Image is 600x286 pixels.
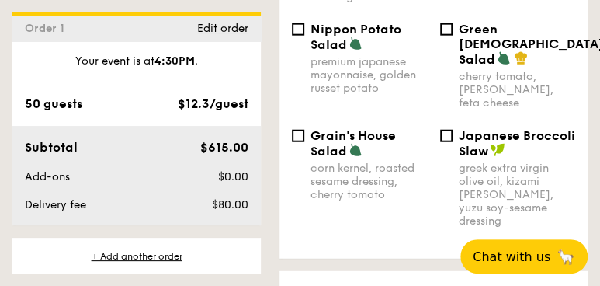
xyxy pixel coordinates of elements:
[25,95,82,113] div: 50 guests
[440,130,453,142] input: Japanese Broccoli Slawgreek extra virgin olive oil, kizami [PERSON_NAME], yuzu soy-sesame dressing
[459,162,576,228] div: greek extra virgin olive oil, kizami [PERSON_NAME], yuzu soy-sesame dressing
[514,51,528,65] img: icon-chef-hat.a58ddaea.svg
[310,162,428,201] div: corn kernel, roasted sesame dressing, cherry tomato
[490,143,505,157] img: icon-vegan.f8ff3823.svg
[292,23,304,36] input: Nippon Potato Saladpremium japanese mayonnaise, golden russet potato
[310,128,396,159] span: Grain's House Salad
[25,22,71,35] span: Order 1
[197,22,248,35] span: Edit order
[460,239,588,274] button: Chat with us🦙
[349,143,362,157] img: icon-vegetarian.fe4039eb.svg
[310,55,428,95] div: premium japanese mayonnaise, golden russet potato
[459,70,576,110] div: cherry tomato, [PERSON_NAME], feta cheese
[25,250,248,263] div: + Add another order
[440,23,453,36] input: Green [DEMOGRAPHIC_DATA] Saladcherry tomato, [PERSON_NAME], feta cheese
[218,170,248,183] span: $0.00
[212,198,248,211] span: $80.00
[154,54,195,68] strong: 4:30PM
[178,95,248,113] div: $12.3/guest
[473,249,550,264] span: Chat with us
[310,22,401,52] span: Nippon Potato Salad
[25,140,78,155] span: Subtotal
[25,54,248,82] div: Your event is at .
[200,140,248,155] span: $615.00
[557,248,575,266] span: 🦙
[25,170,70,183] span: Add-ons
[349,37,362,51] img: icon-vegetarian.fe4039eb.svg
[459,128,575,159] span: Japanese Broccoli Slaw
[292,130,304,142] input: Grain's House Saladcorn kernel, roasted sesame dressing, cherry tomato
[497,51,511,65] img: icon-vegetarian.fe4039eb.svg
[25,198,86,211] span: Delivery fee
